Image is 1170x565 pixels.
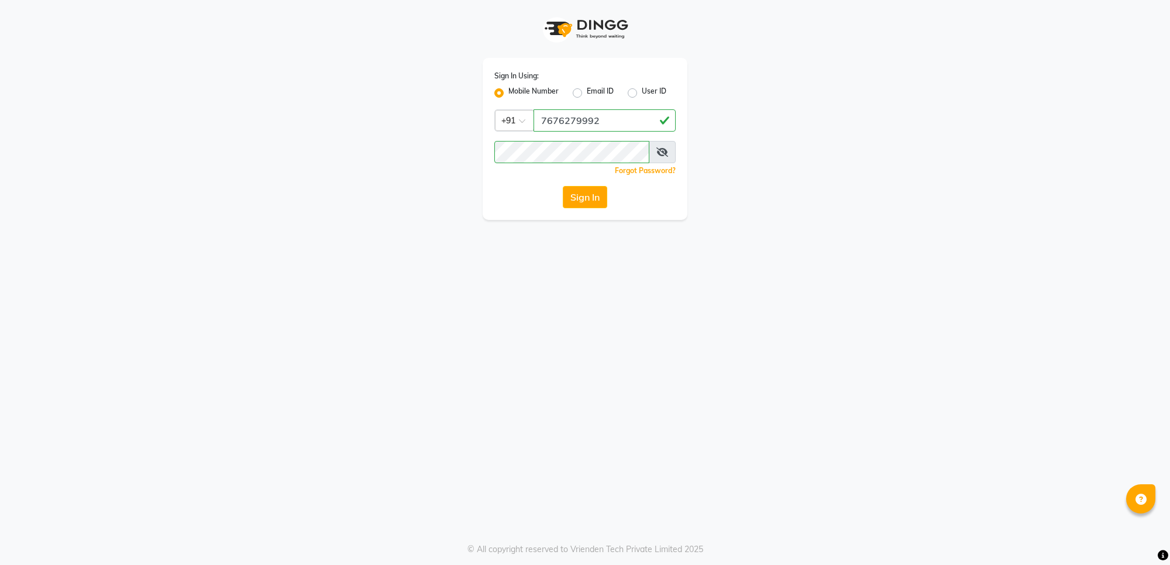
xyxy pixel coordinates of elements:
[587,86,614,100] label: Email ID
[534,109,676,132] input: Username
[563,186,607,208] button: Sign In
[508,86,559,100] label: Mobile Number
[538,12,632,46] img: logo1.svg
[1121,518,1158,553] iframe: chat widget
[494,71,539,81] label: Sign In Using:
[494,141,649,163] input: Username
[642,86,666,100] label: User ID
[615,166,676,175] a: Forgot Password?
